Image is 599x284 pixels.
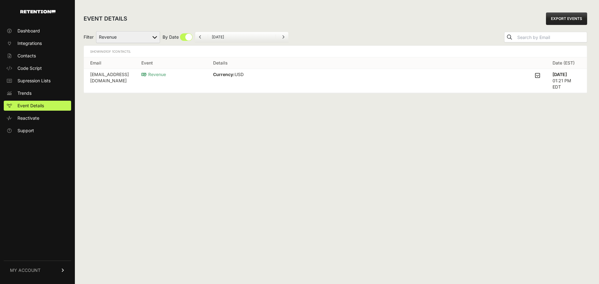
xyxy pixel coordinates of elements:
[17,28,40,34] span: Dashboard
[112,50,113,53] span: 1
[17,103,44,109] span: Event Details
[4,126,71,136] a: Support
[17,128,34,134] span: Support
[4,113,71,123] a: Reactivate
[213,71,266,78] p: USD
[17,53,36,59] span: Contacts
[553,72,567,77] strong: [DATE]
[17,65,42,71] span: Code Script
[4,38,71,48] a: Integrations
[84,14,127,23] h2: EVENT DETAILS
[141,72,166,77] span: Revenue
[4,88,71,98] a: Trends
[84,69,135,93] td: [EMAIL_ADDRESS][DOMAIN_NAME]
[135,57,207,69] th: Event
[4,63,71,73] a: Code Script
[516,33,587,42] input: Search by Email
[213,72,235,77] strong: Currency:
[84,34,94,40] span: Filter
[4,101,71,111] a: Event Details
[90,48,131,55] div: Showing of
[17,115,39,121] span: Reactivate
[20,10,56,13] img: Retention.com
[10,267,41,273] span: MY ACCOUNT
[546,12,587,25] a: EXPORT EVENTS
[17,90,32,96] span: Trends
[546,57,587,69] th: Date (EST)
[17,40,42,46] span: Integrations
[84,57,135,69] th: Email
[105,50,107,53] span: 1
[111,50,131,53] span: Contacts.
[17,78,51,84] span: Supression Lists
[207,57,546,69] th: Details
[96,31,160,43] select: Filter
[4,26,71,36] a: Dashboard
[4,51,71,61] a: Contacts
[4,261,71,280] a: MY ACCOUNT
[546,69,587,93] td: 01:21 PM EDT
[4,76,71,86] a: Supression Lists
